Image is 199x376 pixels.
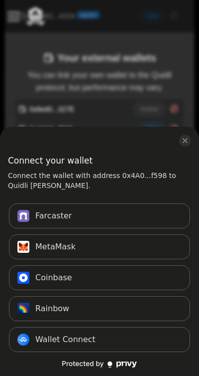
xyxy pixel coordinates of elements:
h3: Connect your wallet [8,155,93,167]
span: MetaMask [35,241,76,253]
button: Rainbow [9,296,190,321]
button: Wallet Connect [9,327,190,352]
img: Rainbow logo [17,303,29,315]
button: Coinbase [9,265,190,290]
span: Farcaster [35,210,72,222]
button: MetaMask [9,234,190,259]
span: Rainbow [35,303,69,315]
button: Farcaster [9,203,190,228]
span: Wallet Connect [35,334,96,346]
img: MetaMask logo [17,241,29,253]
button: close modal [179,135,191,147]
span: Coinbase [35,272,72,284]
img: Farcaster logo [17,210,29,222]
p: Connect the wallet with address 0x4A0...f598 to Quidli [PERSON_NAME]. [8,171,191,190]
img: Wallet Connect logo [17,334,29,346]
img: Coinbase logo [17,272,29,284]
